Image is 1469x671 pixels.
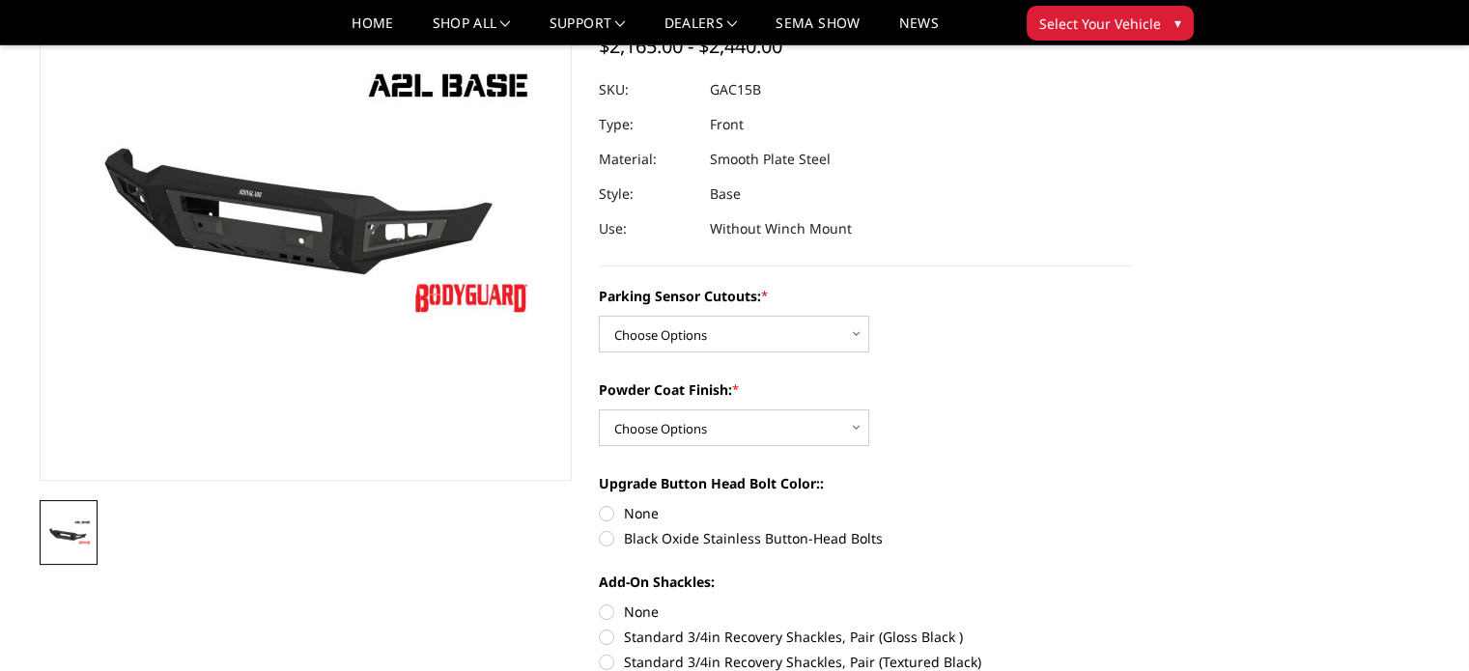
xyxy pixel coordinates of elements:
a: shop all [433,16,511,44]
label: None [599,503,1132,523]
dt: Style: [599,177,695,211]
span: Select Your Vehicle [1039,14,1161,34]
button: Select Your Vehicle [1027,6,1194,41]
img: 2015-2019 Chevrolet 2500-3500 - A2L Series - Base Front Bumper (Non Winch) [45,519,92,545]
label: Powder Coat Finish: [599,379,1132,400]
label: Parking Sensor Cutouts: [599,286,1132,306]
dd: Smooth Plate Steel [710,142,831,177]
a: Home [352,16,393,44]
a: SEMA Show [776,16,860,44]
label: None [599,601,1132,622]
label: Add-On Shackles: [599,572,1132,592]
dt: Material: [599,142,695,177]
dd: Front [710,107,744,142]
dt: Type: [599,107,695,142]
a: Support [550,16,626,44]
label: Upgrade Button Head Bolt Color:: [599,473,1132,493]
span: $2,165.00 - $2,440.00 [599,33,782,59]
span: ▾ [1174,13,1181,33]
dd: Base [710,177,741,211]
a: News [898,16,938,44]
label: Black Oxide Stainless Button-Head Bolts [599,528,1132,548]
dd: GAC15B [710,72,761,107]
dt: Use: [599,211,695,246]
label: Standard 3/4in Recovery Shackles, Pair (Gloss Black ) [599,627,1132,647]
a: Dealers [664,16,738,44]
dt: SKU: [599,72,695,107]
dd: Without Winch Mount [710,211,852,246]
